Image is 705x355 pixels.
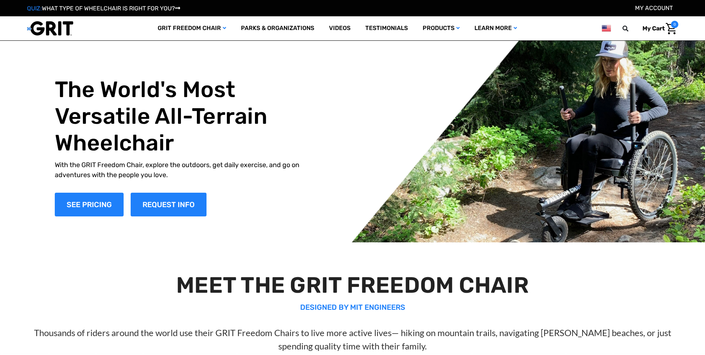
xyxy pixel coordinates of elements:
h2: MEET THE GRIT FREEDOM CHAIR [18,272,688,299]
a: Testimonials [358,16,415,40]
a: Videos [322,16,358,40]
a: Shop Now [55,193,124,216]
a: Account [635,4,673,11]
p: DESIGNED BY MIT ENGINEERS [18,302,688,313]
a: Products [415,16,467,40]
a: Slide number 1, Request Information [131,193,207,216]
a: GRIT Freedom Chair [150,16,234,40]
span: QUIZ: [27,5,42,12]
span: My Cart [642,25,665,32]
a: Parks & Organizations [234,16,322,40]
p: With the GRIT Freedom Chair, explore the outdoors, get daily exercise, and go on adventures with ... [55,160,316,180]
a: Cart with 0 items [637,21,678,36]
a: QUIZ:WHAT TYPE OF WHEELCHAIR IS RIGHT FOR YOU? [27,5,180,12]
img: Cart [666,23,677,34]
a: Learn More [467,16,524,40]
img: us.png [602,24,611,33]
img: GRIT All-Terrain Wheelchair and Mobility Equipment [27,21,73,36]
span: 0 [671,21,678,28]
h1: The World's Most Versatile All-Terrain Wheelchair [55,76,316,156]
p: Thousands of riders around the world use their GRIT Freedom Chairs to live more active lives— hik... [18,326,688,353]
input: Search [626,21,637,36]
